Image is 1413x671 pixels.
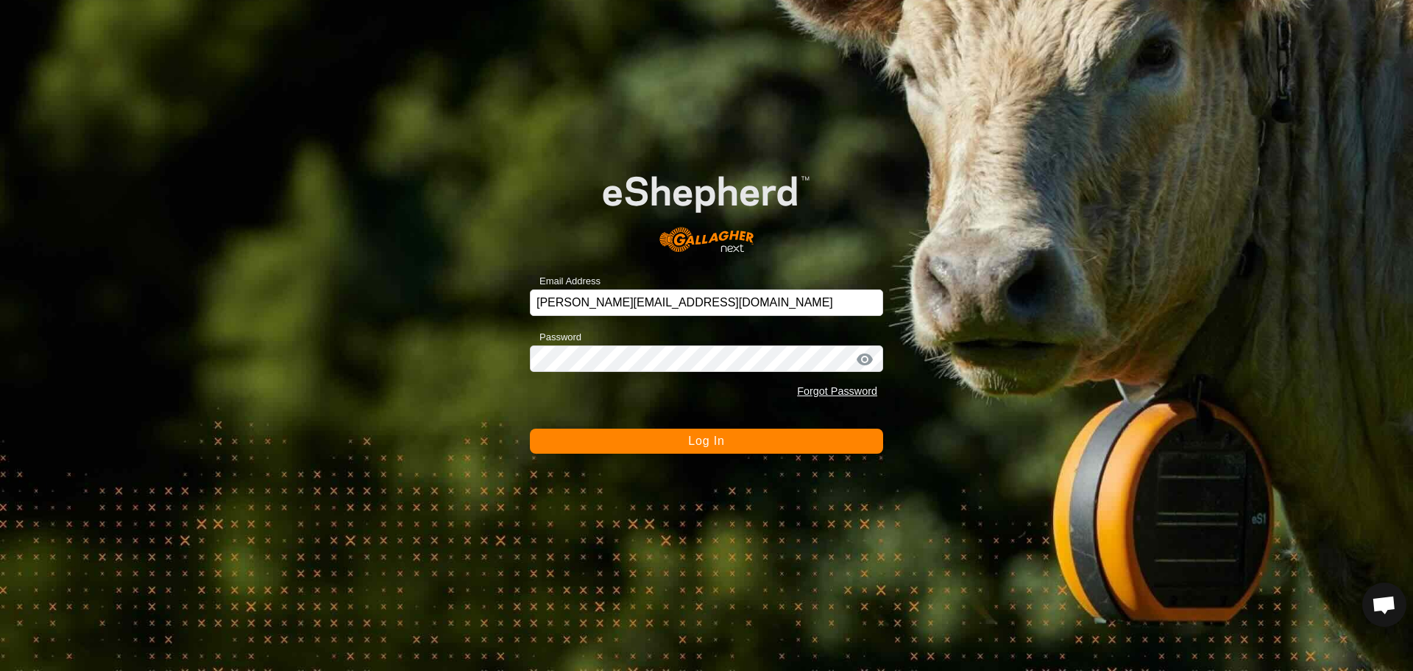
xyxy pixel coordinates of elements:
img: E-shepherd Logo [565,147,848,267]
label: Email Address [530,274,601,289]
span: Log In [688,435,724,447]
button: Log In [530,429,883,454]
input: Email Address [530,289,883,316]
a: Forgot Password [797,385,877,397]
div: Open chat [1362,583,1406,627]
label: Password [530,330,581,345]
